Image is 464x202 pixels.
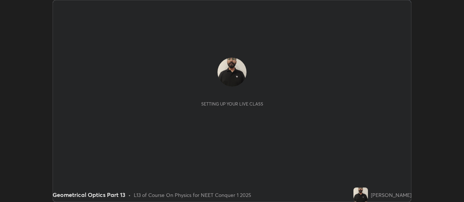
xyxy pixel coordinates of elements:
div: Setting up your live class [201,101,263,107]
div: [PERSON_NAME] [371,191,411,199]
div: • [128,191,131,199]
img: c21a7924776a486d90e20529bf12d3cf.jpg [353,187,368,202]
div: L13 of Course On Physics for NEET Conquer 1 2025 [134,191,251,199]
img: c21a7924776a486d90e20529bf12d3cf.jpg [217,58,246,87]
div: Geometrical Optics Part 13 [53,190,125,199]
